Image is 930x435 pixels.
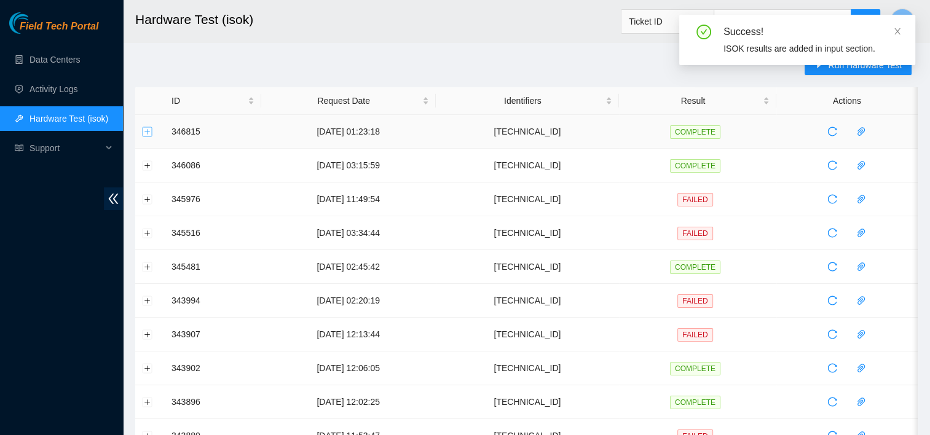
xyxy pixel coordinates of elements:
[670,396,720,409] span: COMPLETE
[823,363,841,373] span: reload
[823,160,841,170] span: reload
[852,160,870,170] span: paper-clip
[823,329,841,339] span: reload
[670,362,720,375] span: COMPLETE
[670,261,720,274] span: COMPLETE
[143,160,152,170] button: Expand row
[851,358,871,378] button: paper-clip
[677,328,712,342] span: FAILED
[143,329,152,339] button: Expand row
[143,262,152,272] button: Expand row
[851,223,871,243] button: paper-clip
[822,324,842,344] button: reload
[670,125,720,139] span: COMPLETE
[822,392,842,412] button: reload
[261,182,436,216] td: [DATE] 11:49:54
[104,187,123,210] span: double-left
[261,216,436,250] td: [DATE] 03:34:44
[823,228,841,238] span: reload
[30,136,102,160] span: Support
[261,385,436,419] td: [DATE] 12:02:25
[677,227,712,240] span: FAILED
[20,21,98,33] span: Field Tech Portal
[436,182,620,216] td: [TECHNICAL_ID]
[851,189,871,209] button: paper-clip
[165,318,261,351] td: 343907
[852,397,870,407] span: paper-clip
[852,228,870,238] span: paper-clip
[261,115,436,149] td: [DATE] 01:23:18
[677,193,712,206] span: FAILED
[893,27,902,36] span: close
[9,12,62,34] img: Akamai Technologies
[852,296,870,305] span: paper-clip
[143,363,152,373] button: Expand row
[629,12,706,31] span: Ticket ID
[143,127,152,136] button: Expand row
[851,155,871,175] button: paper-clip
[165,149,261,182] td: 346086
[670,159,720,173] span: COMPLETE
[823,296,841,305] span: reload
[899,14,906,29] span: V
[30,55,80,65] a: Data Centers
[436,284,620,318] td: [TECHNICAL_ID]
[30,114,108,123] a: Hardware Test (isok)
[143,296,152,305] button: Expand row
[822,189,842,209] button: reload
[822,223,842,243] button: reload
[822,358,842,378] button: reload
[261,284,436,318] td: [DATE] 02:20:19
[851,324,871,344] button: paper-clip
[851,122,871,141] button: paper-clip
[261,318,436,351] td: [DATE] 12:13:44
[723,25,900,39] div: Success!
[852,363,870,373] span: paper-clip
[436,216,620,250] td: [TECHNICAL_ID]
[436,250,620,284] td: [TECHNICAL_ID]
[714,9,851,34] input: Enter text here...
[30,84,78,94] a: Activity Logs
[436,149,620,182] td: [TECHNICAL_ID]
[851,291,871,310] button: paper-clip
[852,262,870,272] span: paper-clip
[696,25,711,39] span: check-circle
[823,397,841,407] span: reload
[165,216,261,250] td: 345516
[165,115,261,149] td: 346815
[852,194,870,204] span: paper-clip
[261,149,436,182] td: [DATE] 03:15:59
[165,250,261,284] td: 345481
[822,122,842,141] button: reload
[165,385,261,419] td: 343896
[851,9,880,34] button: search
[852,127,870,136] span: paper-clip
[436,351,620,385] td: [TECHNICAL_ID]
[822,291,842,310] button: reload
[776,87,918,115] th: Actions
[822,155,842,175] button: reload
[436,385,620,419] td: [TECHNICAL_ID]
[436,115,620,149] td: [TECHNICAL_ID]
[823,127,841,136] span: reload
[852,329,870,339] span: paper-clip
[9,22,98,38] a: Akamai TechnologiesField Tech Portal
[165,351,261,385] td: 343902
[723,42,900,55] div: ISOK results are added in input section.
[143,228,152,238] button: Expand row
[165,182,261,216] td: 345976
[143,194,152,204] button: Expand row
[677,294,712,308] span: FAILED
[822,257,842,276] button: reload
[143,397,152,407] button: Expand row
[261,250,436,284] td: [DATE] 02:45:42
[823,262,841,272] span: reload
[823,194,841,204] span: reload
[890,9,915,33] button: V
[165,284,261,318] td: 343994
[851,257,871,276] button: paper-clip
[851,392,871,412] button: paper-clip
[15,144,23,152] span: read
[436,318,620,351] td: [TECHNICAL_ID]
[261,351,436,385] td: [DATE] 12:06:05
